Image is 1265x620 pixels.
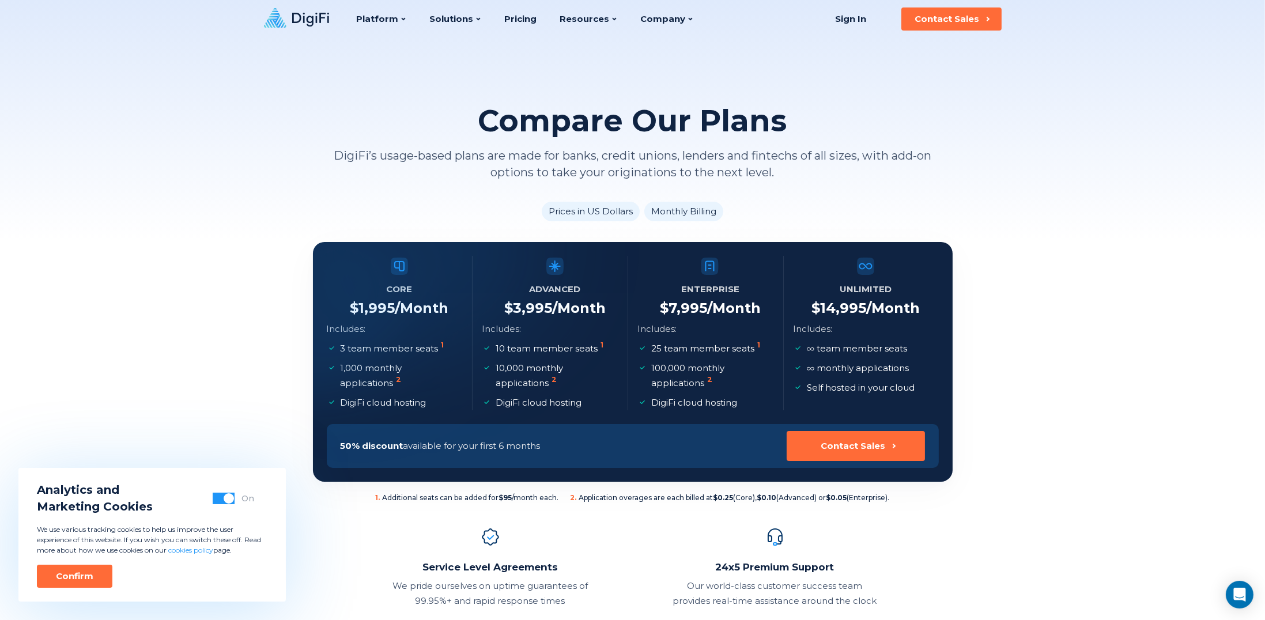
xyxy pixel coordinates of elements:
[478,104,787,138] h2: Compare Our Plans
[168,546,213,554] a: cookies policy
[496,361,616,391] p: 10,000 monthly applications
[707,300,761,316] span: /Month
[496,341,606,356] p: 10 team member seats
[681,281,739,297] h5: Enterprise
[651,395,737,410] p: DigiFi cloud hosting
[388,579,592,608] p: We pride ourselves on uptime guarantees of 99.95%+ and rapid response times
[376,493,380,502] sup: 1 .
[811,300,920,317] h4: $ 14,995
[441,341,444,349] sup: 1
[821,7,881,31] a: Sign In
[504,300,606,317] h4: $ 3,995
[571,493,890,502] span: Application overages are each billed at (Core), (Advanced) or (Enterprise).
[542,202,640,221] li: Prices in US Dollars
[707,375,712,384] sup: 2
[826,493,847,502] b: $0.05
[571,493,577,502] sup: 2 .
[651,341,762,356] p: 25 team member seats
[807,341,907,356] p: team member seats
[241,493,254,504] div: On
[713,493,734,502] b: $0.25
[673,560,877,574] h2: 24x5 Premium Support
[529,281,580,297] h5: Advanced
[673,579,877,608] p: Our world-class customer success team provides real-time assistance around the clock
[37,565,112,588] button: Confirm
[341,361,461,391] p: 1,000 monthly applications
[341,440,403,451] span: 50% discount
[341,438,541,453] p: available for your first 6 months
[376,493,559,502] span: Additional seats can be added for /month each.
[499,493,512,502] b: $95
[552,375,557,384] sup: 2
[757,493,777,502] b: $0.10
[341,395,426,410] p: DigiFi cloud hosting
[1226,581,1253,608] div: Open Intercom Messenger
[651,361,772,391] p: 100,000 monthly applications
[793,322,832,337] p: Includes:
[37,482,153,498] span: Analytics and
[313,148,953,181] p: DigiFi’s usage-based plans are made for banks, credit unions, lenders and fintechs of all sizes, ...
[821,440,886,452] div: Contact Sales
[807,380,915,395] p: Self hosted in your cloud
[840,281,892,297] h5: Unlimited
[637,322,677,337] p: Includes:
[757,341,760,349] sup: 1
[552,300,606,316] span: /Month
[915,13,980,25] div: Contact Sales
[866,300,920,316] span: /Month
[388,560,592,574] h2: Service Level Agreements
[37,498,153,515] span: Marketing Cookies
[787,431,925,461] button: Contact Sales
[901,7,1002,31] button: Contact Sales
[644,202,723,221] li: Monthly Billing
[496,395,581,410] p: DigiFi cloud hosting
[660,300,761,317] h4: $ 7,995
[601,341,603,349] sup: 1
[56,570,93,582] div: Confirm
[807,361,909,376] p: monthly applications
[37,524,267,555] p: We use various tracking cookies to help us improve the user experience of this website. If you wi...
[397,375,402,384] sup: 2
